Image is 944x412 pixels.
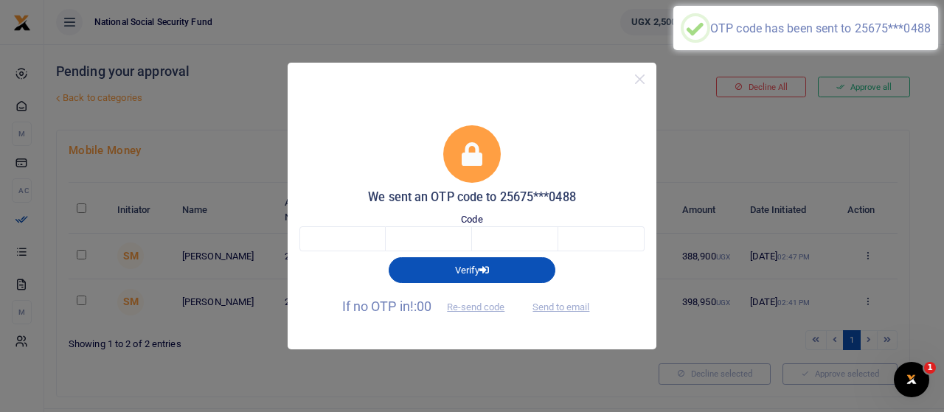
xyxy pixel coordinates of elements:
[299,190,645,205] h5: We sent an OTP code to 25675***0488
[389,257,555,282] button: Verify
[710,21,931,35] div: OTP code has been sent to 25675***0488
[461,212,482,227] label: Code
[410,298,431,314] span: !:00
[894,362,929,397] iframe: Intercom live chat
[342,298,518,314] span: If no OTP in
[629,69,650,90] button: Close
[924,362,936,374] span: 1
